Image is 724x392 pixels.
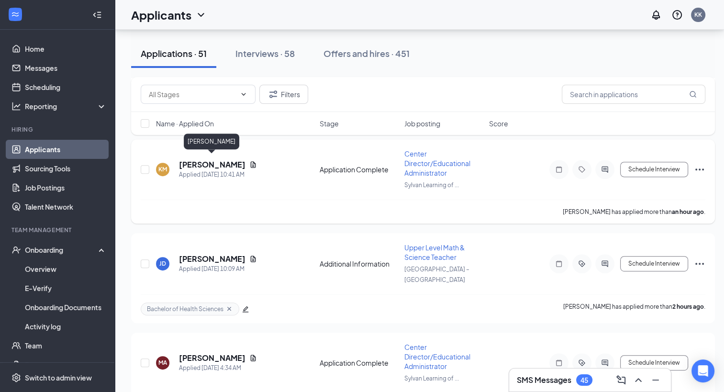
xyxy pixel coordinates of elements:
[147,305,223,313] span: Bachelor of Health Sciences
[553,166,565,173] svg: Note
[242,306,249,313] span: edit
[25,355,107,374] a: Documents
[25,78,107,97] a: Scheduling
[563,302,705,315] p: [PERSON_NAME] has applied more than .
[158,165,167,173] div: KM
[320,259,399,269] div: Additional Information
[149,89,236,100] input: All Stages
[648,372,663,388] button: Minimize
[620,355,688,370] button: Schedule Interview
[25,298,107,317] a: Onboarding Documents
[249,161,257,168] svg: Document
[25,259,107,279] a: Overview
[184,134,239,149] div: [PERSON_NAME]
[240,90,247,98] svg: ChevronDown
[92,10,102,20] svg: Collapse
[25,101,107,111] div: Reporting
[694,357,705,369] svg: Ellipses
[404,149,470,177] span: Center Director/Educational Administrator
[576,166,588,173] svg: Tag
[517,375,571,385] h3: SMS Messages
[11,101,21,111] svg: Analysis
[179,353,245,363] h5: [PERSON_NAME]
[249,255,257,263] svg: Document
[320,165,399,174] div: Application Complete
[25,178,107,197] a: Job Postings
[25,197,107,216] a: Talent Network
[320,119,339,128] span: Stage
[615,374,627,386] svg: ComposeMessage
[404,266,469,283] span: [GEOGRAPHIC_DATA] – [GEOGRAPHIC_DATA]
[11,226,105,234] div: Team Management
[689,90,697,98] svg: MagnifyingGlass
[694,258,705,269] svg: Ellipses
[404,119,440,128] span: Job posting
[650,9,662,21] svg: Notifications
[631,372,646,388] button: ChevronUp
[613,372,629,388] button: ComposeMessage
[25,336,107,355] a: Team
[599,260,611,268] svg: ActiveChat
[633,374,644,386] svg: ChevronUp
[580,376,588,384] div: 45
[159,259,166,268] div: JD
[25,39,107,58] a: Home
[158,358,167,367] div: MA
[179,363,257,373] div: Applied [DATE] 4:34 AM
[553,359,565,367] svg: Note
[599,359,611,367] svg: ActiveChat
[11,10,20,19] svg: WorkstreamLogo
[179,254,245,264] h5: [PERSON_NAME]
[235,47,295,59] div: Interviews · 58
[156,119,214,128] span: Name · Applied On
[195,9,207,21] svg: ChevronDown
[553,260,565,268] svg: Note
[672,303,704,310] b: 2 hours ago
[179,170,257,179] div: Applied [DATE] 10:41 AM
[562,85,705,104] input: Search in applications
[25,373,92,382] div: Switch to admin view
[620,256,688,271] button: Schedule Interview
[11,125,105,134] div: Hiring
[323,47,410,59] div: Offers and hires · 451
[694,11,702,19] div: KK
[576,260,588,268] svg: ActiveTag
[404,375,459,382] span: Sylvan Learning of ...
[599,166,611,173] svg: ActiveChat
[672,208,704,215] b: an hour ago
[563,208,705,216] p: [PERSON_NAME] has applied more than .
[225,305,233,313] svg: Cross
[650,374,661,386] svg: Minimize
[671,9,683,21] svg: QuestionInfo
[25,140,107,159] a: Applicants
[131,7,191,23] h1: Applicants
[179,264,257,274] div: Applied [DATE] 10:09 AM
[404,343,470,370] span: Center Director/Educational Administrator
[25,279,107,298] a: E-Verify
[576,359,588,367] svg: ActiveTag
[620,162,688,177] button: Schedule Interview
[404,181,459,189] span: Sylvan Learning of ...
[25,317,107,336] a: Activity log
[267,89,279,100] svg: Filter
[25,58,107,78] a: Messages
[691,359,714,382] div: Open Intercom Messenger
[11,245,21,255] svg: UserCheck
[179,159,245,170] h5: [PERSON_NAME]
[404,243,465,261] span: Upper Level Math & Science Teacher
[249,354,257,362] svg: Document
[259,85,308,104] button: Filter Filters
[694,164,705,175] svg: Ellipses
[489,119,508,128] span: Score
[25,245,99,255] div: Onboarding
[11,373,21,382] svg: Settings
[25,159,107,178] a: Sourcing Tools
[141,47,207,59] div: Applications · 51
[320,358,399,368] div: Application Complete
